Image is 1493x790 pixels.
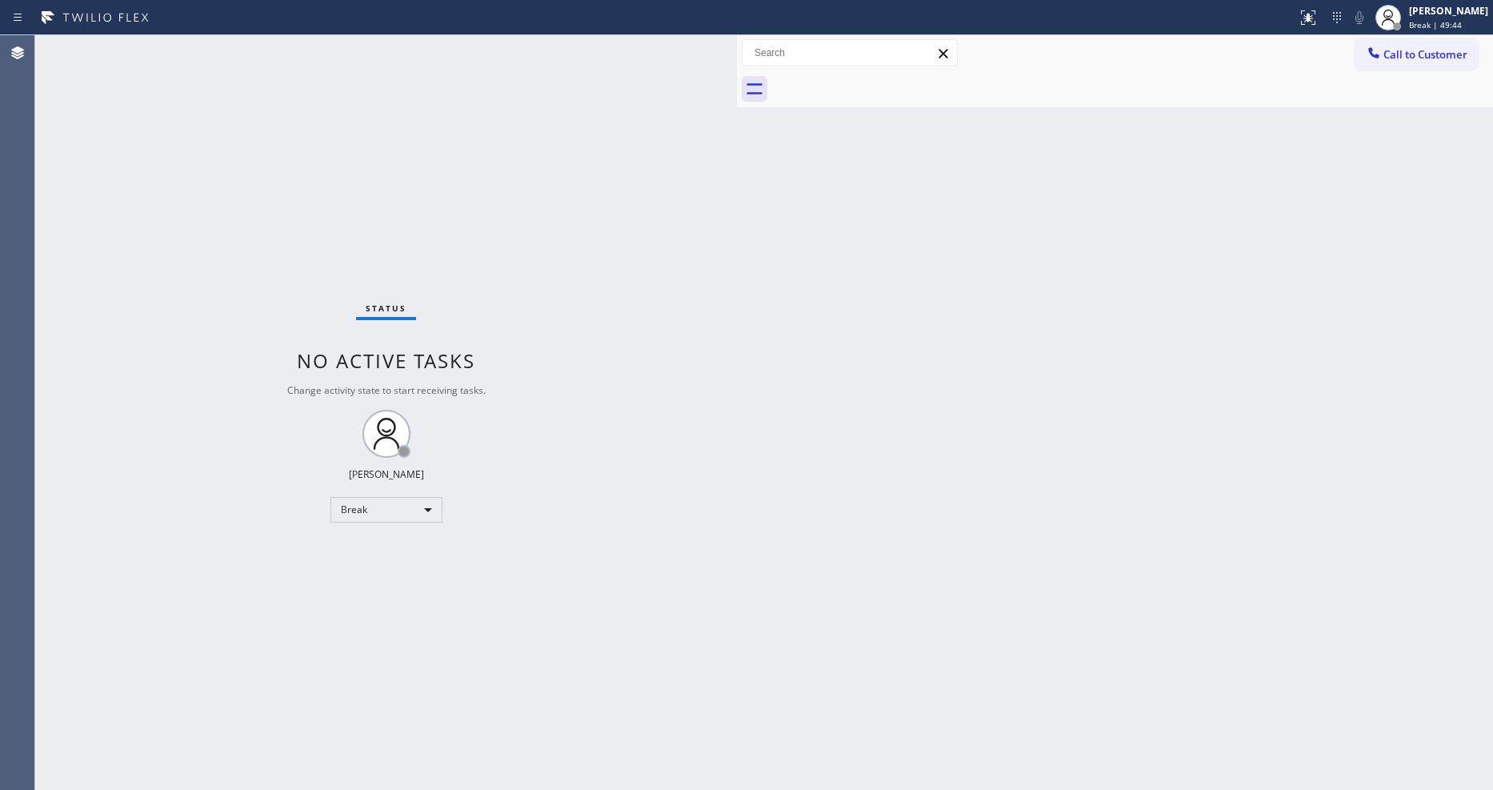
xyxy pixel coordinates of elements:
[366,303,406,314] span: Status
[1409,4,1488,18] div: [PERSON_NAME]
[1409,19,1462,30] span: Break | 49:44
[349,467,424,481] div: [PERSON_NAME]
[1348,6,1371,29] button: Mute
[297,347,475,374] span: No active tasks
[287,383,486,397] span: Change activity state to start receiving tasks.
[742,40,957,66] input: Search
[330,497,442,523] div: Break
[1383,47,1467,62] span: Call to Customer
[1355,39,1478,70] button: Call to Customer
